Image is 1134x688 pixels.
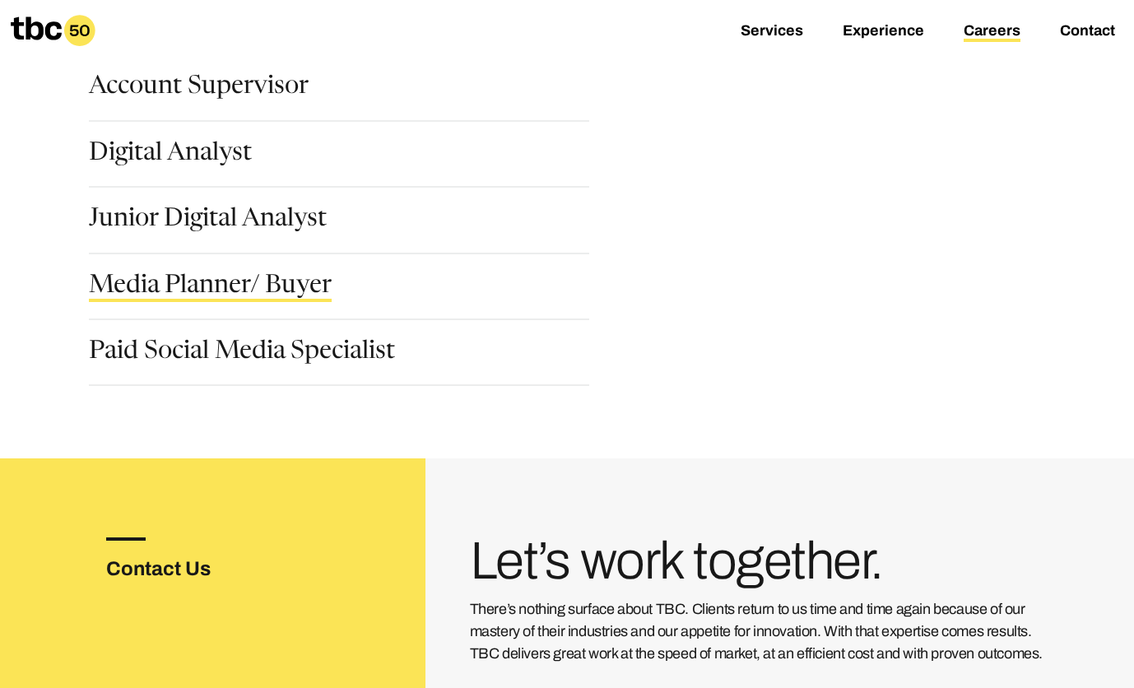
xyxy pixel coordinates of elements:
[89,75,309,103] a: Account Supervisor
[741,22,803,42] a: Services
[89,207,327,235] a: Junior Digital Analyst
[1060,22,1115,42] a: Contact
[470,598,1046,665] p: There’s nothing surface about TBC. Clients return to us time and time again because of our master...
[470,537,1046,585] h3: Let’s work together.
[964,22,1020,42] a: Careers
[89,340,395,368] a: Paid Social Media Specialist
[106,554,264,583] h3: Contact Us
[89,274,332,302] a: Media Planner/ Buyer
[843,22,924,42] a: Experience
[89,142,252,170] a: Digital Analyst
